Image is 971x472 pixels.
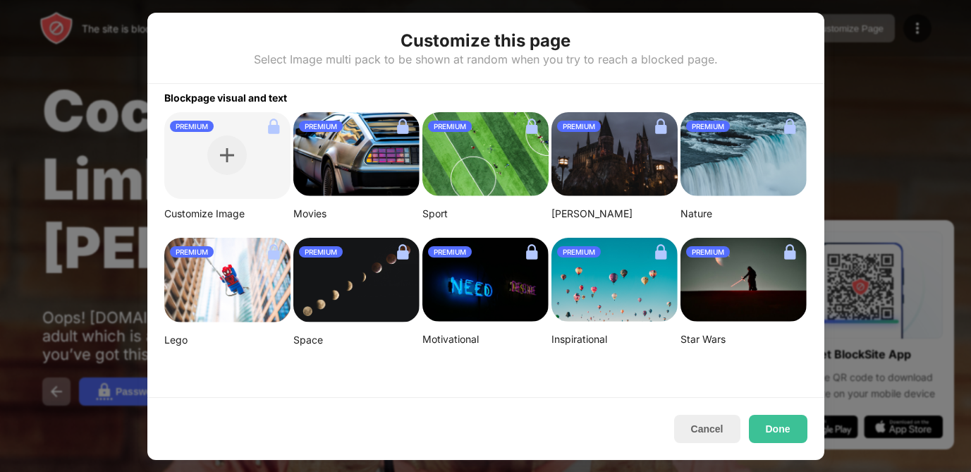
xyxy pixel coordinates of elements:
[680,207,807,220] div: Nature
[164,238,291,322] img: mehdi-messrro-gIpJwuHVwt0-unsplash-small.png
[254,52,718,66] div: Select Image multi pack to be shown at random when you try to reach a blocked page.
[674,415,740,443] button: Cancel
[649,115,672,138] img: lock.svg
[293,112,420,197] img: image-26.png
[551,112,678,197] img: aditya-vyas-5qUJfO4NU4o-unsplash-small.png
[422,207,549,220] div: Sport
[293,207,420,220] div: Movies
[686,121,730,132] div: PREMIUM
[680,238,807,322] img: image-22-small.png
[686,246,730,258] div: PREMIUM
[557,246,601,258] div: PREMIUM
[551,333,678,346] div: Inspirational
[551,238,678,322] img: ian-dooley-DuBNA1QMpPA-unsplash-small.png
[680,112,807,197] img: aditya-chinchure-LtHTe32r_nA-unsplash.png
[778,241,801,263] img: lock.svg
[164,207,291,220] div: Customize Image
[749,415,807,443] button: Done
[778,115,801,138] img: lock.svg
[220,148,234,162] img: plus.svg
[293,334,420,346] div: Space
[147,84,824,104] div: Blockpage visual and text
[391,115,414,138] img: lock.svg
[401,30,570,52] div: Customize this page
[520,241,543,263] img: lock.svg
[428,121,472,132] div: PREMIUM
[170,246,214,258] div: PREMIUM
[164,334,291,346] div: Lego
[293,238,420,323] img: linda-xu-KsomZsgjLSA-unsplash.png
[262,241,285,263] img: lock.svg
[299,121,343,132] div: PREMIUM
[649,241,672,263] img: lock.svg
[170,121,214,132] div: PREMIUM
[557,121,601,132] div: PREMIUM
[551,207,678,220] div: [PERSON_NAME]
[422,112,549,197] img: jeff-wang-p2y4T4bFws4-unsplash-small.png
[391,241,414,263] img: lock.svg
[422,238,549,322] img: alexis-fauvet-qfWf9Muwp-c-unsplash-small.png
[262,115,285,138] img: lock.svg
[299,246,343,258] div: PREMIUM
[422,333,549,346] div: Motivational
[520,115,543,138] img: lock.svg
[428,246,472,258] div: PREMIUM
[680,333,807,346] div: Star Wars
